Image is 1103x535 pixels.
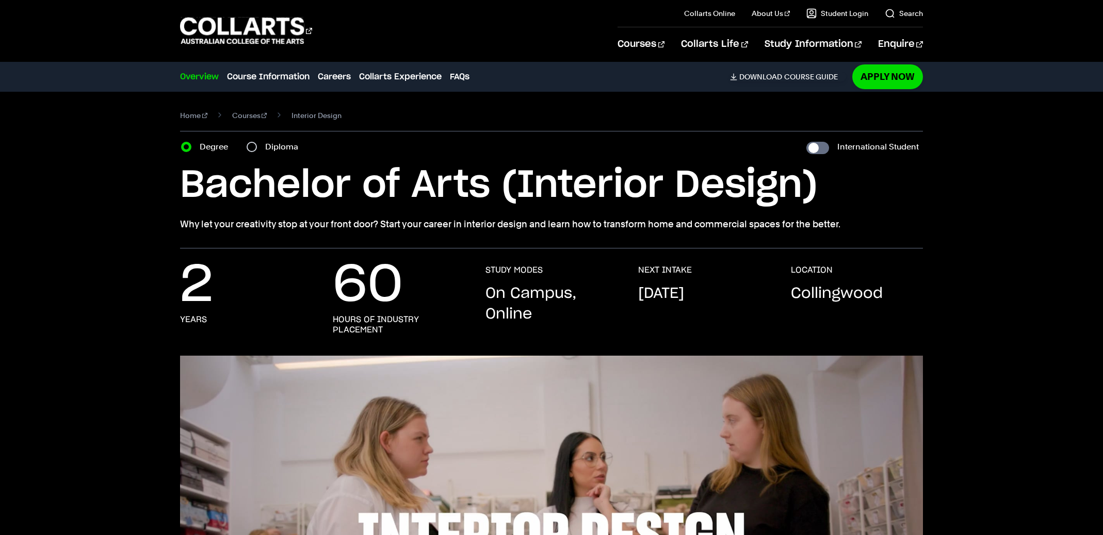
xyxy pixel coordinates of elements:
label: Diploma [265,140,304,154]
a: Student Login [806,8,868,19]
a: Course Information [227,71,310,83]
a: Apply Now [852,64,923,89]
h3: hours of industry placement [333,314,465,335]
a: Overview [180,71,219,83]
a: About Us [752,8,790,19]
label: Degree [200,140,234,154]
p: [DATE] [638,283,684,304]
a: Collarts Life [681,27,748,61]
a: Collarts Experience [359,71,442,83]
a: Study Information [765,27,862,61]
h1: Bachelor of Arts (Interior Design) [180,162,923,209]
a: Courses [618,27,664,61]
h3: LOCATION [791,265,833,275]
a: DownloadCourse Guide [730,72,846,81]
span: Download [739,72,782,81]
h3: STUDY MODES [485,265,543,275]
p: Collingwood [791,283,883,304]
a: Home [180,108,207,123]
a: Careers [318,71,351,83]
p: Why let your creativity stop at your front door? Start your career in interior design and learn h... [180,217,923,231]
div: Go to homepage [180,16,312,45]
label: International Student [837,140,919,154]
a: Courses [232,108,267,123]
h3: years [180,314,207,325]
p: 60 [333,265,403,306]
p: 2 [180,265,213,306]
p: On Campus, Online [485,283,618,325]
a: Search [885,8,923,19]
span: Interior Design [291,108,342,123]
a: FAQs [450,71,469,83]
h3: NEXT INTAKE [638,265,692,275]
a: Enquire [878,27,923,61]
a: Collarts Online [684,8,735,19]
